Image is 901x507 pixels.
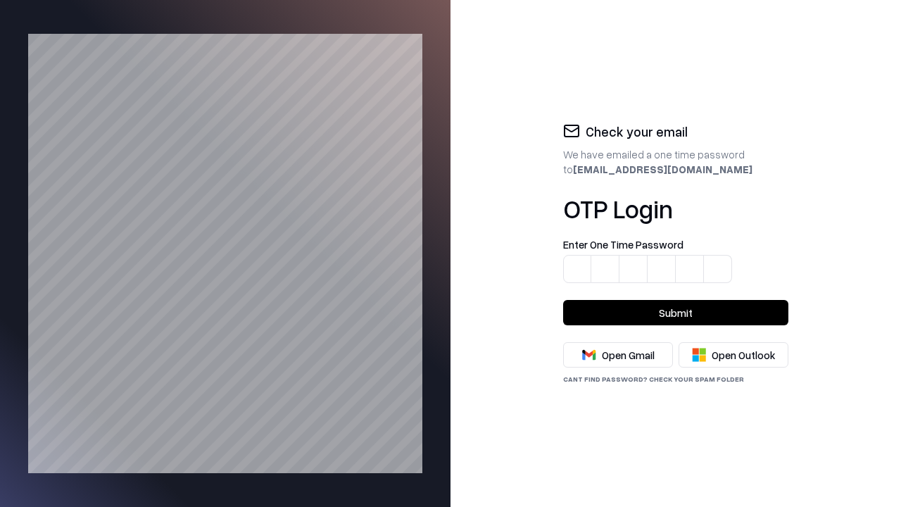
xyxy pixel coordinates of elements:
button: Open Outlook [679,342,788,368]
h1: OTP Login [563,194,788,223]
button: Open Gmail [563,342,673,368]
h2: Check your email [586,123,688,142]
div: Cant find password? check your spam folder [563,373,788,384]
button: Submit [563,300,788,325]
div: We have emailed a one time password to [563,147,788,177]
b: [EMAIL_ADDRESS][DOMAIN_NAME] [573,163,752,175]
